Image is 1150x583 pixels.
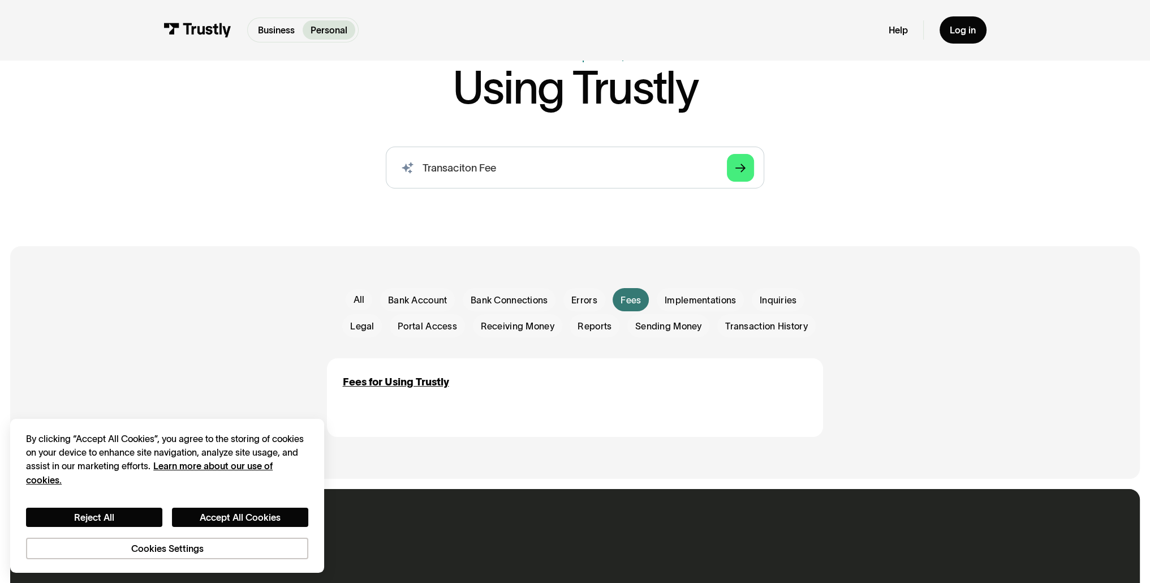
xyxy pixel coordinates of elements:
[251,20,303,39] a: Business
[26,432,308,560] div: Privacy
[386,147,765,188] input: search
[398,320,457,333] span: Portal Access
[311,23,347,37] p: Personal
[350,320,374,333] span: Legal
[760,294,797,307] span: Inquiries
[353,293,364,306] div: All
[258,23,295,37] p: Business
[453,65,697,110] h1: Using Trustly
[26,461,273,485] a: More information about your privacy, opens in a new tab
[471,294,548,307] span: Bank Connections
[343,374,449,390] a: Fees for Using Trustly
[386,147,765,188] form: Search
[950,24,976,36] div: Log in
[578,320,611,333] span: Reports
[26,538,308,560] button: Cookies Settings
[346,289,373,310] a: All
[163,23,231,37] img: Trustly Logo
[571,294,597,307] span: Errors
[388,294,447,307] span: Bank Account
[327,288,823,338] form: Email Form
[480,320,554,333] span: Receiving Money
[940,16,987,44] a: Log in
[172,508,308,528] button: Accept All Cookies
[665,294,736,307] span: Implementations
[26,508,162,528] button: Reject All
[635,320,702,333] span: Sending Money
[725,320,807,333] span: Transaction History
[26,432,308,487] div: By clicking “Accept All Cookies”, you agree to the storing of cookies on your device to enhance s...
[888,24,907,36] a: Help
[10,419,324,573] div: Cookie banner
[621,294,641,307] span: Fees
[303,20,355,39] a: Personal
